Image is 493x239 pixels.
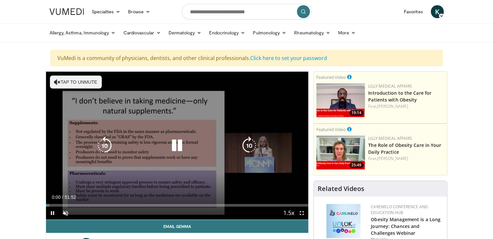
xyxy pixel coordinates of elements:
[349,162,363,168] span: 25:49
[318,185,364,193] h4: Related Videos
[377,156,408,161] a: [PERSON_NAME]
[371,216,440,236] a: Obesity Management is a Long Journey: Chances and Challenges Webinar
[119,26,164,39] a: Cardiovascular
[431,5,444,18] a: K
[51,50,443,66] div: VuMedi is a community of physicians, dentists, and other clinical professionals.
[88,5,124,18] a: Specialties
[50,8,84,15] img: VuMedi Logo
[400,5,427,18] a: Favorites
[290,26,334,39] a: Rheumatology
[282,207,295,220] button: Playback Rate
[65,195,76,200] span: 51:52
[326,204,360,238] img: 45df64a9-a6de-482c-8a90-ada250f7980c.png.150x105_q85_autocrop_double_scale_upscale_version-0.2.jpg
[349,110,363,116] span: 19:14
[295,207,308,220] button: Fullscreen
[62,195,64,200] span: /
[182,4,311,19] input: Search topics, interventions
[368,83,412,89] a: Lilly Medical Affairs
[205,26,249,39] a: Endocrinology
[165,26,205,39] a: Dermatology
[316,136,365,170] a: 25:49
[377,103,408,109] a: [PERSON_NAME]
[59,207,72,220] button: Unmute
[52,195,61,200] span: 0:00
[368,103,444,109] div: Feat.
[46,220,309,233] a: Email Gemma
[316,83,365,117] img: acc2e291-ced4-4dd5-b17b-d06994da28f3.png.150x105_q85_crop-smart_upscale.png
[46,72,309,220] video-js: Video Player
[46,207,59,220] button: Pause
[316,74,346,80] small: Featured Video
[250,54,327,62] a: Click here to set your password
[368,90,431,103] a: Introduction to the Care for Patients with Obesity
[368,156,444,161] div: Feat.
[249,26,290,39] a: Pulmonology
[371,204,428,215] a: CaReMeLO Conference and Education Hub
[316,83,365,117] a: 19:14
[334,26,359,39] a: More
[316,136,365,170] img: e1208b6b-349f-4914-9dd7-f97803bdbf1d.png.150x105_q85_crop-smart_upscale.png
[46,204,309,207] div: Progress Bar
[368,142,441,155] a: The Role of Obesity Care in Your Daily Practice
[124,5,154,18] a: Browse
[50,76,102,89] button: Tap to unmute
[368,136,412,141] a: Lilly Medical Affairs
[46,26,120,39] a: Allergy, Asthma, Immunology
[316,126,346,132] small: Featured Video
